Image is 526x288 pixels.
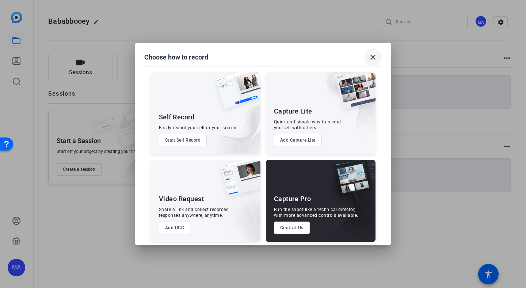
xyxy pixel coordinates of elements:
[215,160,260,204] img: ugc-content.png
[159,113,195,122] div: Self Record
[330,72,376,117] img: capture-lite.png
[159,134,207,146] button: Start Self Record
[144,53,208,62] h1: Choose how to record
[369,53,377,62] mat-icon: close
[274,107,312,116] div: Capture Lite
[274,222,310,234] button: Contact Us
[159,207,229,218] div: Share a link and collect recorded responses anywhere, anytime.
[197,88,260,154] img: embarkstudio-self-record.png
[159,195,204,203] div: Video Request
[327,160,376,204] img: capture-pro.png
[274,207,358,218] div: Run the shoot like a technical director, with more advanced controls available.
[321,169,376,242] img: embarkstudio-capture-pro.png
[274,195,311,203] div: Capture Pro
[274,134,322,146] button: Add Capture Lite
[159,222,191,234] button: Add UGC
[159,125,238,131] div: Easily record yourself or your screen.
[210,72,260,116] img: self-record.png
[274,119,341,131] div: Quick and simple way to record yourself with others.
[218,183,260,242] img: embarkstudio-ugc-content.png
[310,72,376,145] img: embarkstudio-capture-lite.png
